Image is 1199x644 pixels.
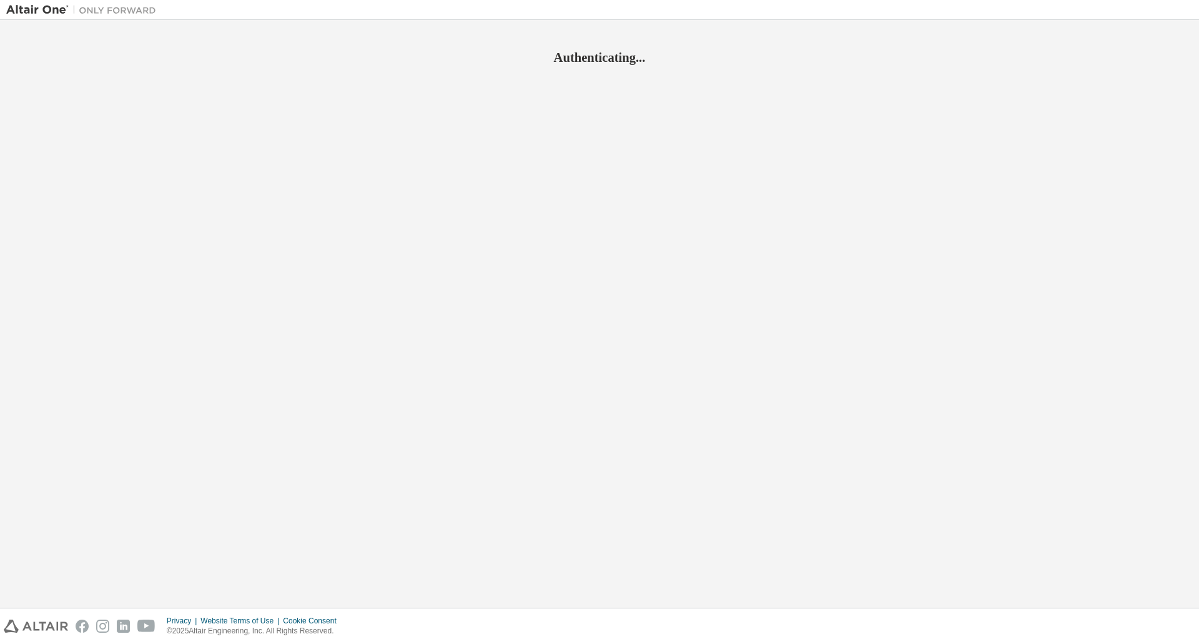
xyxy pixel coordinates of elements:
div: Website Terms of Use [200,616,283,626]
img: Altair One [6,4,162,16]
div: Cookie Consent [283,616,343,626]
img: altair_logo.svg [4,620,68,633]
img: youtube.svg [137,620,155,633]
img: facebook.svg [76,620,89,633]
div: Privacy [167,616,200,626]
img: instagram.svg [96,620,109,633]
h2: Authenticating... [6,49,1193,66]
p: © 2025 Altair Engineering, Inc. All Rights Reserved. [167,626,344,637]
img: linkedin.svg [117,620,130,633]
